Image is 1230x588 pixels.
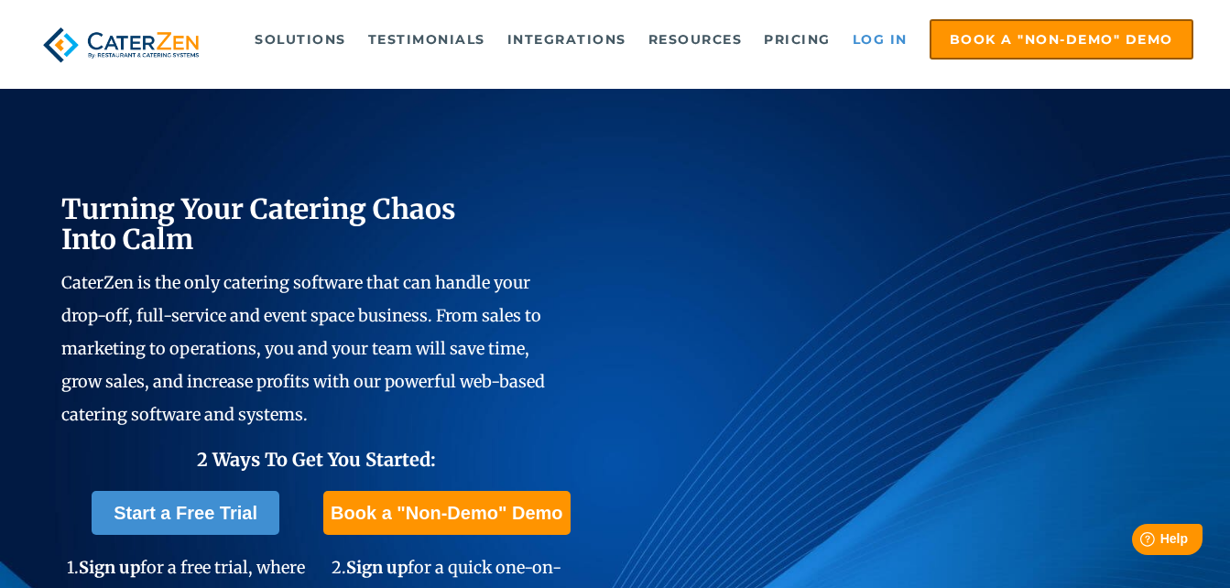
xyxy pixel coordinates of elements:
[234,19,1193,60] div: Navigation Menu
[79,557,140,578] span: Sign up
[755,21,840,58] a: Pricing
[92,491,279,535] a: Start a Free Trial
[1067,517,1210,568] iframe: Help widget launcher
[61,191,456,256] span: Turning Your Catering Chaos Into Calm
[930,19,1193,60] a: Book a "Non-Demo" Demo
[639,21,752,58] a: Resources
[245,21,355,58] a: Solutions
[346,557,408,578] span: Sign up
[359,21,495,58] a: Testimonials
[844,21,917,58] a: Log in
[61,272,545,425] span: CaterZen is the only catering software that can handle your drop-off, full-service and event spac...
[498,21,636,58] a: Integrations
[37,19,204,71] img: caterzen
[197,448,436,471] span: 2 Ways To Get You Started:
[323,491,570,535] a: Book a "Non-Demo" Demo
